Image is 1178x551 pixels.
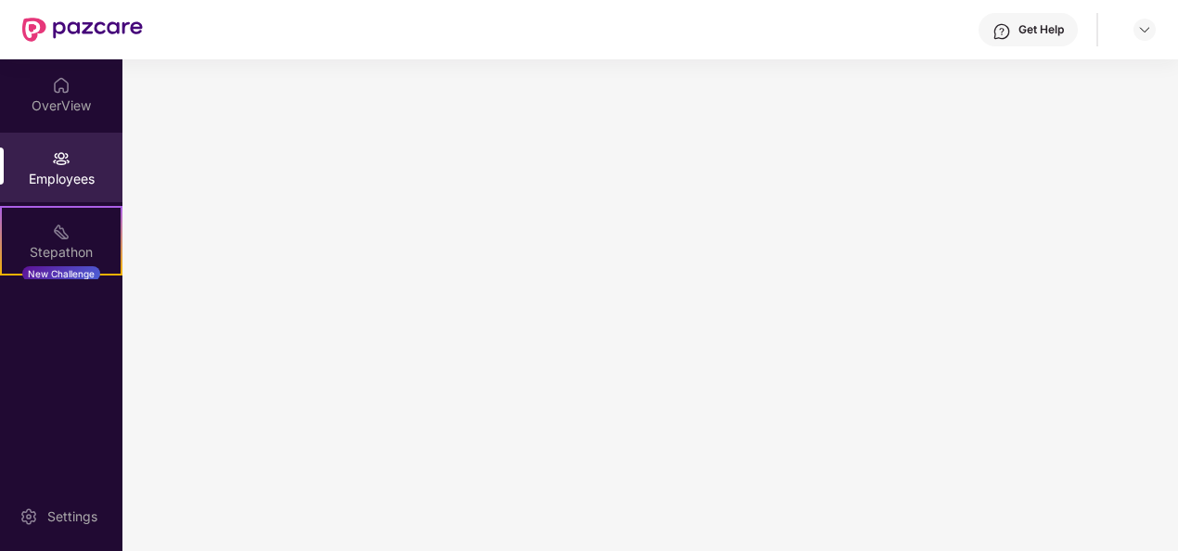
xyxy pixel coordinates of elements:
[19,507,38,526] img: svg+xml;base64,PHN2ZyBpZD0iU2V0dGluZy0yMHgyMCIgeG1sbnM9Imh0dHA6Ly93d3cudzMub3JnLzIwMDAvc3ZnIiB3aW...
[2,243,121,262] div: Stepathon
[1018,22,1064,37] div: Get Help
[22,18,143,42] img: New Pazcare Logo
[22,266,100,281] div: New Challenge
[42,507,103,526] div: Settings
[52,149,70,168] img: svg+xml;base64,PHN2ZyBpZD0iRW1wbG95ZWVzIiB4bWxucz0iaHR0cDovL3d3dy53My5vcmcvMjAwMC9zdmciIHdpZHRoPS...
[52,76,70,95] img: svg+xml;base64,PHN2ZyBpZD0iSG9tZSIgeG1sbnM9Imh0dHA6Ly93d3cudzMub3JnLzIwMDAvc3ZnIiB3aWR0aD0iMjAiIG...
[1137,22,1152,37] img: svg+xml;base64,PHN2ZyBpZD0iRHJvcGRvd24tMzJ4MzIiIHhtbG5zPSJodHRwOi8vd3d3LnczLm9yZy8yMDAwL3N2ZyIgd2...
[52,223,70,241] img: svg+xml;base64,PHN2ZyB4bWxucz0iaHR0cDovL3d3dy53My5vcmcvMjAwMC9zdmciIHdpZHRoPSIyMSIgaGVpZ2h0PSIyMC...
[992,22,1011,41] img: svg+xml;base64,PHN2ZyBpZD0iSGVscC0zMngzMiIgeG1sbnM9Imh0dHA6Ly93d3cudzMub3JnLzIwMDAvc3ZnIiB3aWR0aD...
